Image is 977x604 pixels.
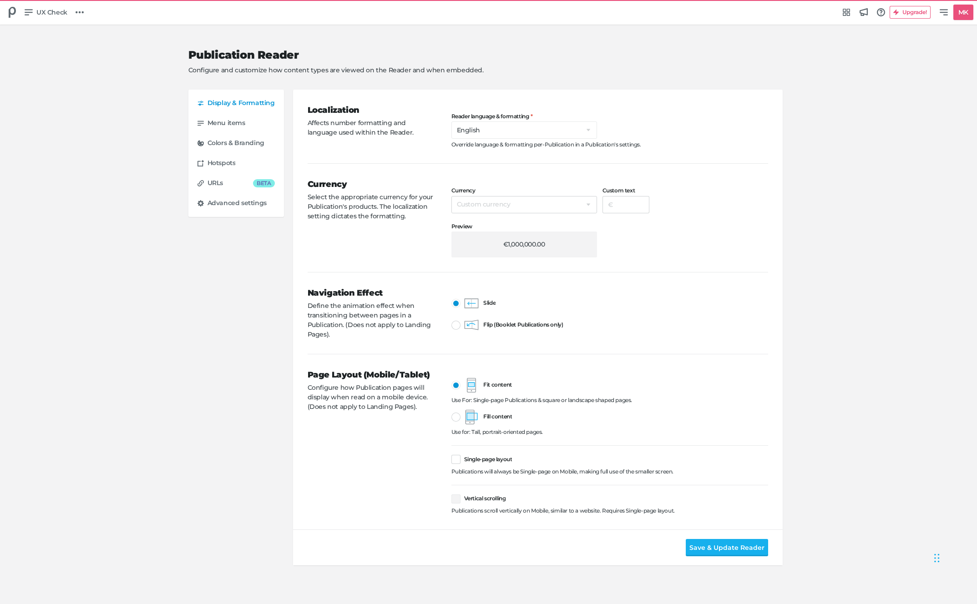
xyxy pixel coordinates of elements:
a: Menu items [194,115,278,131]
h3: Navigation Effect [308,287,437,299]
label: Currency [451,187,597,194]
span: Save & Update Reader [689,543,764,553]
h5: Hotspots [208,159,236,167]
div: Use for: Tall, portrait-oriented pages. [451,428,768,436]
a: Display & Formatting [194,95,278,111]
button: Save & Update Reader [686,539,768,556]
span: Fit content [464,381,512,388]
h6: BETA [253,179,274,187]
h3: Page Layout (Mobile/Tablet) [308,369,437,381]
span: UX Check [36,7,67,17]
div: Publications scroll vertically on Mobile, similar to a website. Requires Single-page layout. [451,507,768,515]
div: Use For: Single-page Publications & square or landscape shaped pages. [451,396,768,404]
h5: Menu items [208,119,245,127]
iframe: Chat Widget [931,535,977,579]
p: Configure and customize how content types are viewed on the Reader and when embedded. [188,65,775,75]
p: Configure how Publication pages will display when read on a mobile device. (Does not apply to Lan... [308,383,437,412]
div: UX Check [4,4,21,21]
label: Reader language & formatting [451,113,597,120]
span: Flip (Booklet Publications only) [464,321,563,328]
input: € [602,196,649,213]
a: Colors & Branding [194,135,278,151]
div: Override language & formatting per-Publication in a Publication's settings. [451,141,768,149]
a: Upgrade! [890,6,936,19]
h5: Advanced settings [208,199,267,207]
h2: Publication Reader [188,49,775,62]
div: Publications will always be Single-page on Mobile, making full use of the smaller screen. [451,468,768,476]
p: Define the animation effect when transitioning between pages in a Publication. (Does not apply to... [308,301,437,339]
h5: URLs [208,179,223,187]
a: Integrations Hub [839,5,854,20]
a: Hotspots [194,155,278,171]
h3: Currency [308,178,437,191]
button: Upgrade! [890,6,931,19]
label: Custom text [602,187,649,194]
a: URLsBETA [194,175,278,191]
div: €1,000,000.00 [451,232,597,257]
h5: Colors & Branding [208,139,264,147]
span: Fill content [464,413,512,420]
p: Affects number formatting and language used within the Reader. [308,118,437,137]
a: Advanced settings [194,195,278,211]
span: Single-page layout [464,456,512,463]
h5: Display & Formatting [208,99,275,107]
div: Drag [934,544,940,572]
span: Slide [464,299,496,306]
p: Select the appropriate currency for your Publication's products. The localization setting dictate... [308,192,437,221]
h5: MK [955,5,972,20]
label: Preview [451,223,472,230]
h3: Localization [308,104,437,116]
